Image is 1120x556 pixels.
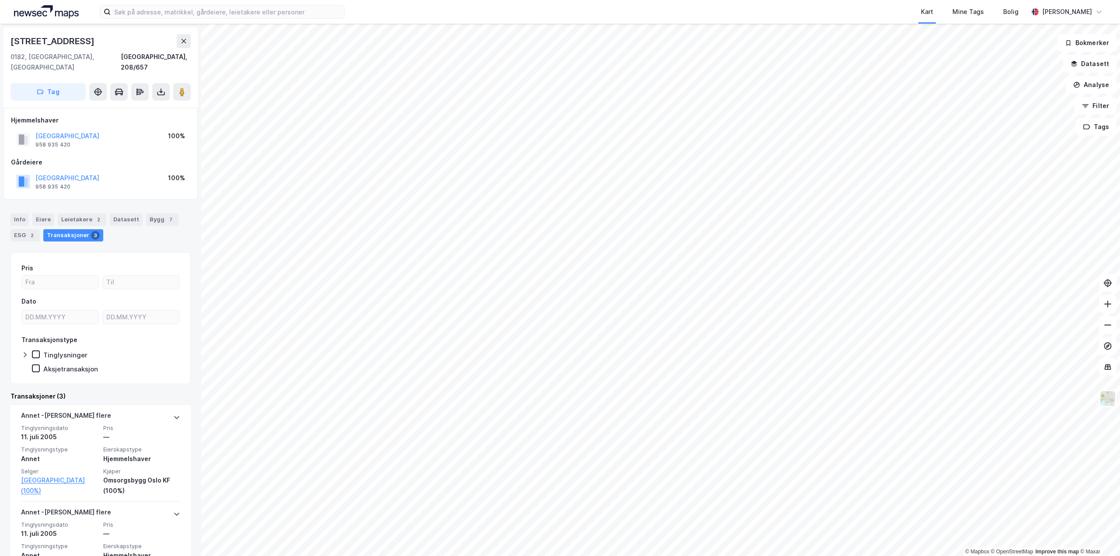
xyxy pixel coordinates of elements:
button: Filter [1074,97,1116,115]
div: Aksjetransaksjon [43,365,98,373]
div: Eiere [32,213,54,226]
a: Improve this map [1036,549,1079,555]
div: Datasett [110,213,143,226]
div: ESG [10,229,40,241]
div: Kart [921,7,933,17]
div: 100% [168,173,185,183]
div: [GEOGRAPHIC_DATA], 208/657 [121,52,191,73]
div: 958 935 420 [35,183,70,190]
div: Gårdeiere [11,157,190,168]
span: Eierskapstype [103,446,180,453]
img: logo.a4113a55bc3d86da70a041830d287a7e.svg [14,5,79,18]
div: 100% [168,131,185,141]
div: Omsorgsbygg Oslo KF (100%) [103,475,180,496]
div: Annet - [PERSON_NAME] flere [21,410,111,424]
a: OpenStreetMap [991,549,1033,555]
div: Leietakere [58,213,106,226]
div: Kontrollprogram for chat [1076,514,1120,556]
div: Annet [21,454,98,464]
span: Tinglysningstype [21,542,98,550]
div: Hjemmelshaver [11,115,190,126]
input: DD.MM.YYYY [103,311,179,324]
span: Tinglysningsdato [21,521,98,528]
input: Til [103,276,179,289]
img: Z [1099,390,1116,407]
div: Transaksjoner (3) [10,391,191,402]
a: [GEOGRAPHIC_DATA] (100%) [21,475,98,496]
div: — [103,432,180,442]
div: Dato [21,296,36,307]
input: Søk på adresse, matrikkel, gårdeiere, leietakere eller personer [111,5,344,18]
div: 3 [91,231,100,240]
button: Datasett [1063,55,1116,73]
div: Tinglysninger [43,351,87,359]
span: Eierskapstype [103,542,180,550]
span: Tinglysningstype [21,446,98,453]
div: 0182, [GEOGRAPHIC_DATA], [GEOGRAPHIC_DATA] [10,52,121,73]
span: Pris [103,521,180,528]
span: Tinglysningsdato [21,424,98,432]
div: [STREET_ADDRESS] [10,34,96,48]
div: Transaksjonstype [21,335,77,345]
div: [PERSON_NAME] [1042,7,1092,17]
div: 11. juli 2005 [21,528,98,539]
div: Bygg [146,213,178,226]
button: Bokmerker [1057,34,1116,52]
div: Hjemmelshaver [103,454,180,464]
iframe: Chat Widget [1076,514,1120,556]
button: Tag [10,83,86,101]
div: 2 [94,215,103,224]
span: Pris [103,424,180,432]
button: Tags [1076,118,1116,136]
button: Analyse [1066,76,1116,94]
input: DD.MM.YYYY [22,311,98,324]
div: Info [10,213,29,226]
input: Fra [22,276,98,289]
div: Pris [21,263,33,273]
div: Transaksjoner [43,229,103,241]
div: 11. juli 2005 [21,432,98,442]
div: Bolig [1003,7,1018,17]
span: Kjøper [103,468,180,475]
span: Selger [21,468,98,475]
div: Mine Tags [952,7,984,17]
a: Mapbox [965,549,989,555]
div: — [103,528,180,539]
div: Annet - [PERSON_NAME] flere [21,507,111,521]
div: 7 [166,215,175,224]
div: 2 [28,231,36,240]
div: 958 935 420 [35,141,70,148]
